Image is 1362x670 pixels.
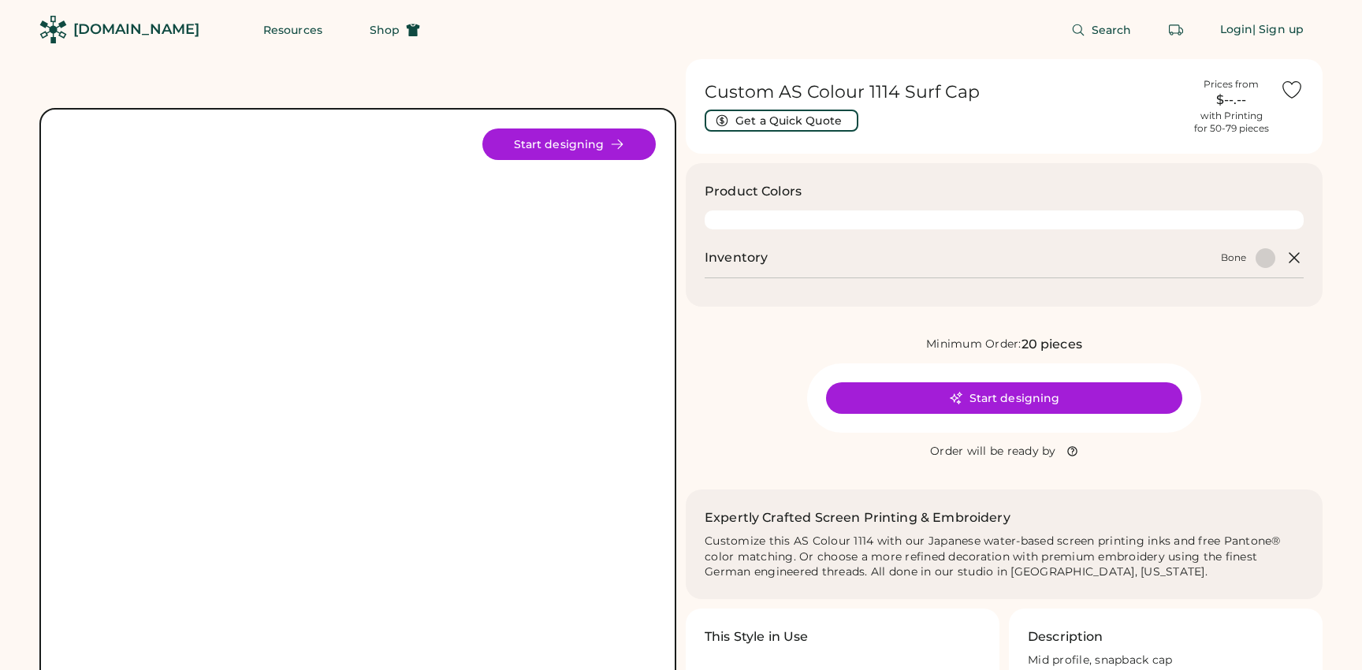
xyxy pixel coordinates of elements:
[705,81,1182,103] h1: Custom AS Colour 1114 Surf Cap
[705,182,802,201] h3: Product Colors
[244,14,341,46] button: Resources
[926,337,1021,352] div: Minimum Order:
[351,14,439,46] button: Shop
[1252,22,1304,38] div: | Sign up
[705,248,768,267] h2: Inventory
[370,24,400,35] span: Shop
[1021,335,1082,354] div: 20 pieces
[705,508,1010,527] h2: Expertly Crafted Screen Printing & Embroidery
[73,20,199,39] div: [DOMAIN_NAME]
[1092,24,1132,35] span: Search
[482,128,656,160] button: Start designing
[1221,251,1246,264] div: Bone
[705,534,1304,581] div: Customize this AS Colour 1114 with our Japanese water-based screen printing inks and free Pantone...
[1192,91,1271,110] div: $--.--
[705,627,809,646] h3: This Style in Use
[1028,627,1103,646] h3: Description
[705,110,858,132] button: Get a Quick Quote
[1052,14,1151,46] button: Search
[1204,78,1259,91] div: Prices from
[1194,110,1269,135] div: with Printing for 50-79 pieces
[1220,22,1253,38] div: Login
[39,16,67,43] img: Rendered Logo - Screens
[675,69,811,90] div: FREE SHIPPING
[1160,14,1192,46] button: Retrieve an order
[826,382,1182,414] button: Start designing
[930,444,1056,460] div: Order will be ready by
